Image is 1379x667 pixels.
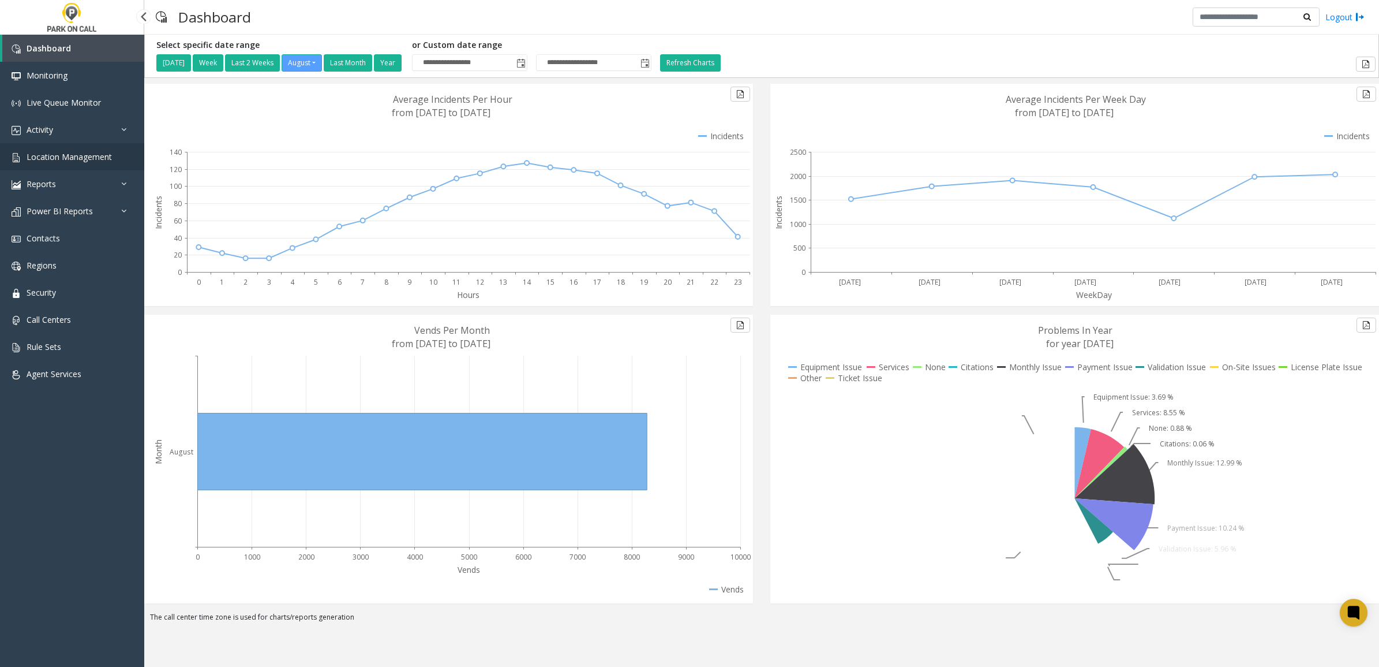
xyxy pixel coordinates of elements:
[569,552,586,562] text: 7000
[458,564,480,575] text: Vends
[174,250,182,260] text: 20
[1355,11,1365,23] img: logout
[523,277,531,287] text: 14
[687,277,695,287] text: 21
[839,277,861,287] text: [DATE]
[12,153,21,162] img: 'icon'
[429,277,437,287] text: 10
[2,35,144,62] a: Dashboard
[353,552,369,562] text: 3000
[1245,277,1266,287] text: [DATE]
[790,219,806,229] text: 1000
[267,277,271,287] text: 3
[173,3,257,31] h3: Dashboard
[156,54,191,72] button: [DATE]
[1076,289,1112,300] text: WeekDay
[12,180,21,189] img: 'icon'
[27,287,56,298] span: Security
[170,181,182,191] text: 100
[1074,277,1096,287] text: [DATE]
[27,70,68,81] span: Monitoring
[27,368,81,379] span: Agent Services
[27,233,60,244] span: Contacts
[412,40,651,50] h5: or Custom date range
[461,552,477,562] text: 5000
[1149,423,1192,433] text: None: 0.88 %
[919,277,940,287] text: [DATE]
[12,72,21,81] img: 'icon'
[27,151,112,162] span: Location Management
[499,277,507,287] text: 13
[1159,544,1236,554] text: Validation Issue: 5.96 %
[27,260,57,271] span: Regions
[324,54,372,72] button: Last Month
[801,267,805,277] text: 0
[452,277,460,287] text: 11
[243,277,248,287] text: 2
[793,243,805,253] text: 500
[178,267,182,277] text: 0
[12,234,21,244] img: 'icon'
[384,277,388,287] text: 8
[1325,11,1365,23] a: Logout
[392,106,490,119] text: from [DATE] to [DATE]
[314,277,318,287] text: 5
[282,54,322,72] button: August
[414,324,490,337] text: Vends Per Month
[27,178,56,189] span: Reports
[393,93,512,106] text: Average Incidents Per Hour
[514,55,527,71] span: Toggle popup
[27,97,101,108] span: Live Queue Monitor
[174,233,182,243] text: 40
[1167,523,1245,533] text: Payment Issue: 10.24 %
[624,552,640,562] text: 8000
[515,552,531,562] text: 6000
[1356,318,1376,333] button: Export to pdf
[476,277,484,287] text: 12
[12,207,21,217] img: 'icon'
[12,99,21,108] img: 'icon'
[27,341,61,352] span: Rule Sets
[170,447,193,457] text: August
[244,552,260,562] text: 1000
[678,552,694,562] text: 9000
[660,54,721,72] button: Refresh Charts
[27,124,53,135] span: Activity
[156,40,403,50] h5: Select specific date range
[1132,408,1185,418] text: Services: 8.55 %
[174,216,182,226] text: 60
[12,370,21,379] img: 'icon'
[174,199,182,208] text: 80
[156,3,167,31] img: pageIcon
[144,612,1379,628] div: The call center time zone is used for charts/reports generation
[1015,106,1114,119] text: from [DATE] to [DATE]
[12,126,21,135] img: 'icon'
[457,289,479,300] text: Hours
[12,316,21,325] img: 'icon'
[298,552,314,562] text: 2000
[1167,458,1242,468] text: Monthly Issue: 12.99 %
[153,439,164,464] text: Month
[790,172,806,181] text: 2000
[197,277,201,287] text: 0
[392,337,490,350] text: from [DATE] to [DATE]
[640,277,648,287] text: 19
[27,206,93,217] span: Power BI Reports
[617,277,625,287] text: 18
[710,277,718,287] text: 22
[27,43,71,54] span: Dashboard
[153,196,164,229] text: Incidents
[193,54,223,72] button: Week
[790,195,806,205] text: 1500
[734,277,742,287] text: 23
[999,277,1021,287] text: [DATE]
[1321,277,1343,287] text: [DATE]
[196,552,200,562] text: 0
[790,147,806,157] text: 2500
[27,314,71,325] span: Call Centers
[12,289,21,298] img: 'icon'
[638,55,651,71] span: Toggle popup
[290,277,295,287] text: 4
[664,277,672,287] text: 20
[12,262,21,271] img: 'icon'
